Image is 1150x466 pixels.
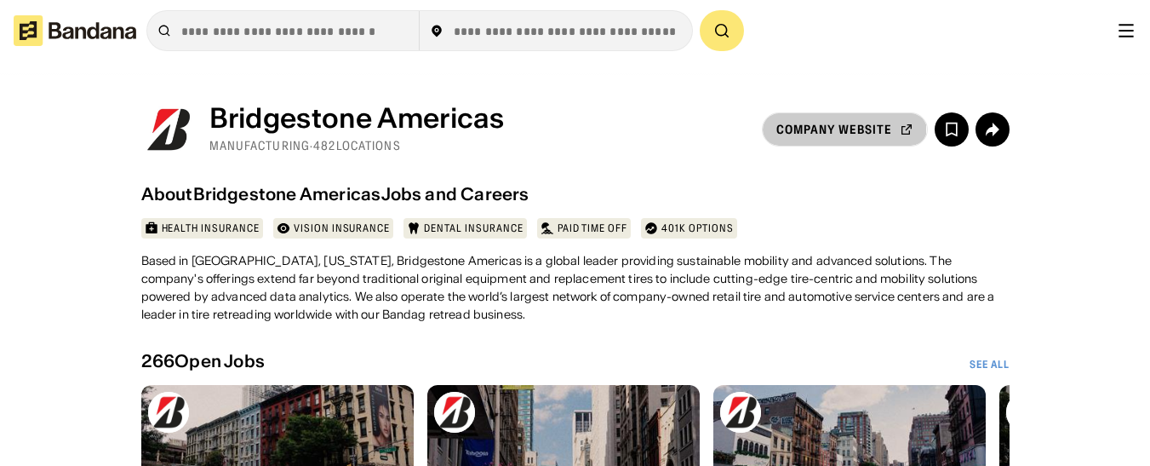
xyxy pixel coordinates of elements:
img: Bridgestone Americas logo [720,392,761,433]
img: Bridgestone Americas logo [434,392,475,433]
div: Manufacturing · 482 Locations [209,138,504,153]
div: company website [776,124,893,135]
div: Vision insurance [294,221,390,235]
img: Bridgestone Americas logo [1006,392,1047,433]
div: 401k options [661,221,734,235]
a: See All [970,358,1010,371]
img: Bridgestone Americas logo [141,102,196,157]
div: About [141,184,193,204]
img: Bridgestone Americas logo [148,392,189,433]
div: Bridgestone Americas [209,102,504,135]
img: Bandana logotype [14,15,136,46]
div: Dental insurance [424,221,523,235]
a: company website [762,112,928,147]
div: 266 Open Jobs [141,351,265,371]
div: Bridgestone Americas Jobs and Careers [193,184,529,204]
div: Paid time off [558,221,627,235]
div: Health insurance [162,221,260,235]
div: Based in [GEOGRAPHIC_DATA], [US_STATE], Bridgestone Americas is a global leader providing sustain... [141,252,1010,324]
